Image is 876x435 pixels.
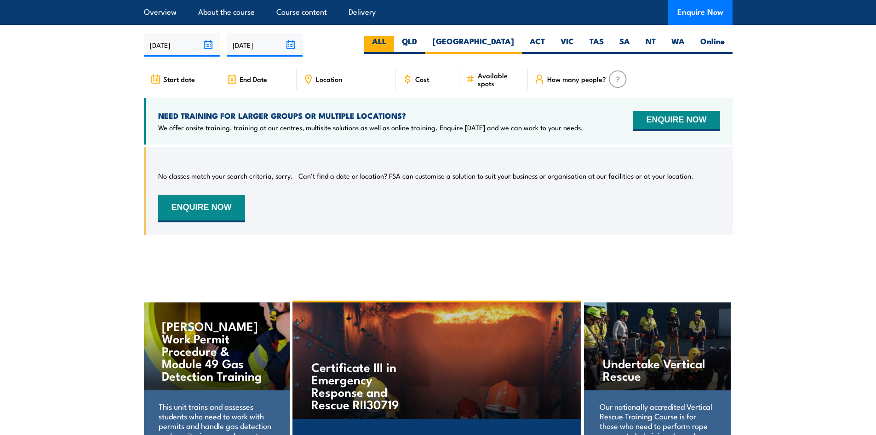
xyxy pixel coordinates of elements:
[227,33,303,57] input: To date
[478,71,521,87] span: Available spots
[311,360,419,410] h4: Certificate III in Emergency Response and Rescue RII30719
[394,36,425,54] label: QLD
[158,195,245,222] button: ENQUIRE NOW
[316,75,342,83] span: Location
[582,36,612,54] label: TAS
[415,75,429,83] span: Cost
[664,36,693,54] label: WA
[144,33,220,57] input: From date
[638,36,664,54] label: NT
[364,36,394,54] label: ALL
[553,36,582,54] label: VIC
[425,36,522,54] label: [GEOGRAPHIC_DATA]
[522,36,553,54] label: ACT
[612,36,638,54] label: SA
[693,36,733,54] label: Online
[162,319,271,382] h4: [PERSON_NAME] Work Permit Procedure & Module 49 Gas Detection Training
[547,75,606,83] span: How many people?
[158,110,583,121] h4: NEED TRAINING FOR LARGER GROUPS OR MULTIPLE LOCATIONS?
[158,123,583,132] p: We offer onsite training, training at our centres, multisite solutions as well as online training...
[603,357,712,382] h4: Undertake Vertical Rescue
[240,75,267,83] span: End Date
[298,171,693,180] p: Can’t find a date or location? FSA can customise a solution to suit your business or organisation...
[163,75,195,83] span: Start date
[633,111,720,131] button: ENQUIRE NOW
[158,171,293,180] p: No classes match your search criteria, sorry.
